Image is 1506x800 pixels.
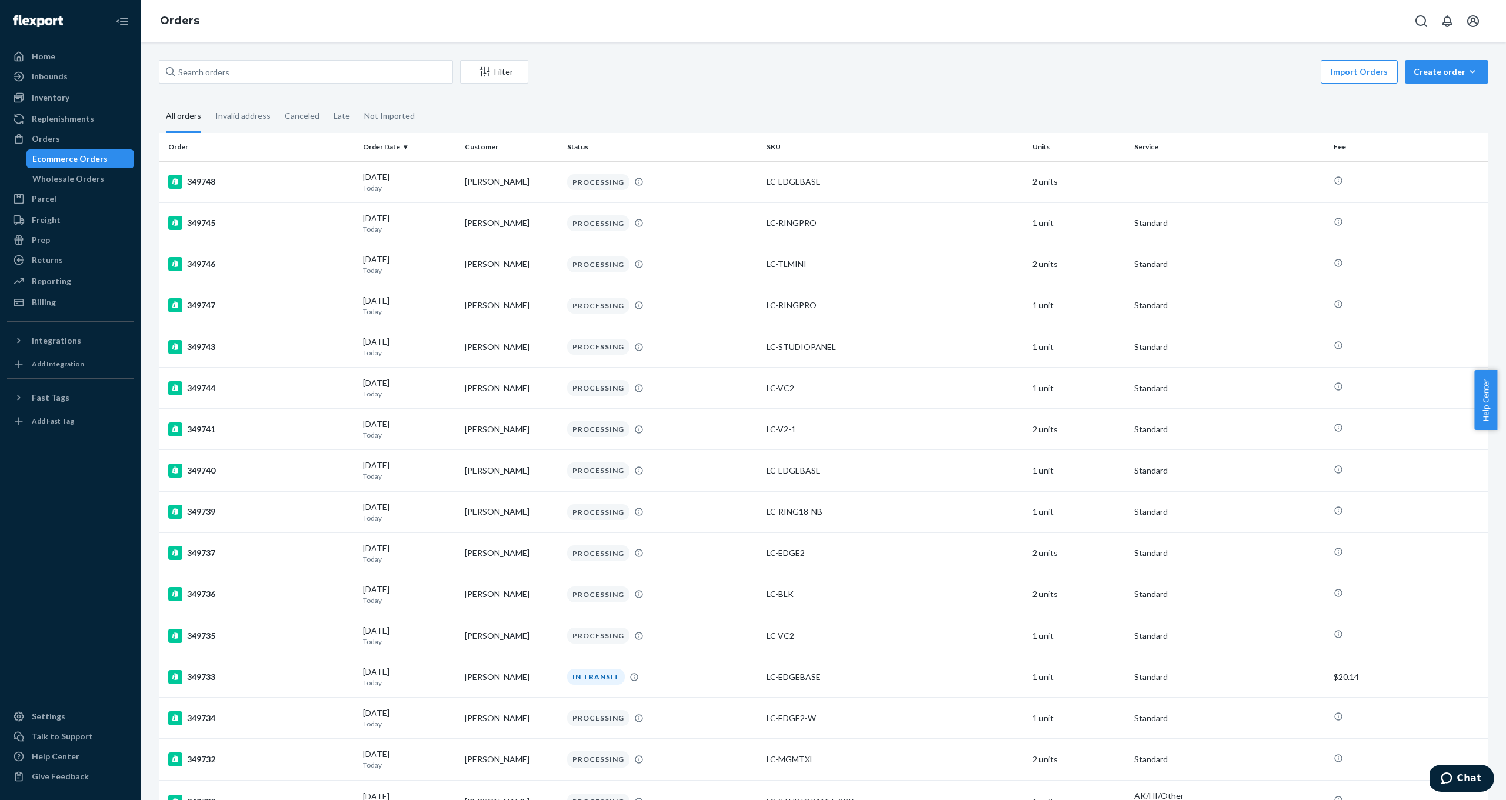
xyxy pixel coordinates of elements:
[567,339,629,355] div: PROCESSING
[1028,326,1129,368] td: 1 unit
[767,341,1023,353] div: LC-STUDIOPANEL
[363,171,455,193] div: [DATE]
[363,707,455,729] div: [DATE]
[168,464,354,478] div: 349740
[1430,765,1494,794] iframe: Opens a widget where you can chat to one of our agents
[363,389,455,399] p: Today
[767,258,1023,270] div: LC-TLMINI
[32,113,94,125] div: Replenishments
[567,380,629,396] div: PROCESSING
[334,101,350,131] div: Late
[1134,547,1324,559] p: Standard
[567,586,629,602] div: PROCESSING
[567,669,625,685] div: IN TRANSIT
[1329,133,1488,161] th: Fee
[7,331,134,350] button: Integrations
[1134,299,1324,311] p: Standard
[1410,9,1433,33] button: Open Search Box
[32,173,104,185] div: Wholesale Orders
[168,505,354,519] div: 349739
[465,142,557,152] div: Customer
[1028,450,1129,491] td: 1 unit
[1028,615,1129,656] td: 1 unit
[460,368,562,409] td: [PERSON_NAME]
[363,295,455,316] div: [DATE]
[168,422,354,436] div: 349741
[166,101,201,133] div: All orders
[767,506,1023,518] div: LC-RING18-NB
[363,501,455,523] div: [DATE]
[363,554,455,564] p: Today
[32,275,71,287] div: Reporting
[363,584,455,605] div: [DATE]
[7,767,134,786] button: Give Feedback
[767,630,1023,642] div: LC-VC2
[32,296,56,308] div: Billing
[567,545,629,561] div: PROCESSING
[460,574,562,615] td: [PERSON_NAME]
[7,129,134,148] a: Orders
[32,335,81,346] div: Integrations
[461,66,528,78] div: Filter
[363,306,455,316] p: Today
[32,51,55,62] div: Home
[7,388,134,407] button: Fast Tags
[285,101,319,131] div: Canceled
[767,176,1023,188] div: LC-EDGEBASE
[567,751,629,767] div: PROCESSING
[1321,60,1398,84] button: Import Orders
[363,678,455,688] p: Today
[363,719,455,729] p: Today
[1134,465,1324,476] p: Standard
[168,381,354,395] div: 349744
[1474,370,1497,430] span: Help Center
[567,256,629,272] div: PROCESSING
[460,285,562,326] td: [PERSON_NAME]
[767,382,1023,394] div: LC-VC2
[1461,9,1485,33] button: Open account menu
[1028,739,1129,780] td: 2 units
[767,424,1023,435] div: LC-V2-1
[460,491,562,532] td: [PERSON_NAME]
[460,656,562,698] td: [PERSON_NAME]
[567,504,629,520] div: PROCESSING
[767,217,1023,229] div: LC-RINGPRO
[363,377,455,399] div: [DATE]
[1028,409,1129,450] td: 2 units
[1129,133,1329,161] th: Service
[363,348,455,358] p: Today
[1028,202,1129,244] td: 1 unit
[1028,574,1129,615] td: 2 units
[111,9,134,33] button: Close Navigation
[567,298,629,314] div: PROCESSING
[567,421,629,437] div: PROCESSING
[1134,341,1324,353] p: Standard
[32,193,56,205] div: Parcel
[363,595,455,605] p: Today
[363,224,455,234] p: Today
[168,711,354,725] div: 349734
[363,513,455,523] p: Today
[215,101,271,131] div: Invalid address
[168,298,354,312] div: 349747
[363,459,455,481] div: [DATE]
[1134,424,1324,435] p: Standard
[363,542,455,564] div: [DATE]
[151,4,209,38] ol: breadcrumbs
[32,771,89,782] div: Give Feedback
[767,299,1023,311] div: LC-RINGPRO
[160,14,199,27] a: Orders
[567,462,629,478] div: PROCESSING
[1405,60,1488,84] button: Create order
[7,231,134,249] a: Prep
[159,133,358,161] th: Order
[1028,161,1129,202] td: 2 units
[358,133,460,161] th: Order Date
[7,189,134,208] a: Parcel
[32,392,69,404] div: Fast Tags
[32,234,50,246] div: Prep
[363,265,455,275] p: Today
[1028,368,1129,409] td: 1 unit
[1414,66,1480,78] div: Create order
[363,625,455,646] div: [DATE]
